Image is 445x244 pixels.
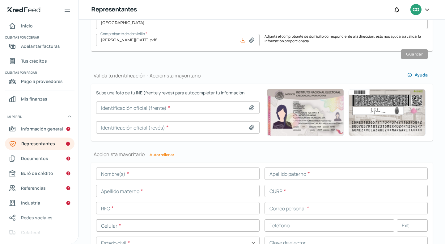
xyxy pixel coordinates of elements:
span: Mis finanzas [21,95,47,103]
a: Información general [5,123,74,135]
a: Industria [5,197,74,209]
span: Información general [21,125,63,133]
span: Industria [21,199,40,207]
a: Referencias [5,182,74,194]
img: Ejemplo de identificación oficial (frente) [267,89,344,136]
span: Tus créditos [21,57,47,65]
span: Sube una foto de tu INE (frente y revés) para autocompletar tu información [96,89,260,97]
span: Cuentas por pagar [5,70,74,75]
a: Inicio [5,20,74,32]
h1: Valida tu identificación - Accionista mayoritario [91,72,201,79]
span: Redes sociales [21,214,53,221]
h1: Accionista mayoritario [91,151,433,158]
span: Referencias [21,184,46,192]
span: Cuentas por cobrar [5,35,74,40]
p: Adjunta el comprobante de domicilio correspondiente a la dirección, esto nos ayudará a validar la... [265,34,428,46]
span: Pago a proveedores [21,77,63,85]
span: Representantes [21,140,55,147]
a: Buró de crédito [5,167,74,180]
a: Representantes [5,138,74,150]
span: Inicio [21,22,33,30]
span: Colateral [21,229,40,236]
a: Mis finanzas [5,93,74,105]
span: Adelantar facturas [21,42,60,50]
button: Guardar [401,49,428,59]
a: Colateral [5,226,74,239]
a: Documentos [5,152,74,165]
span: CO [413,6,419,14]
span: Ayuda [415,73,428,77]
h1: Representantes [91,5,137,14]
span: Mi perfil [7,114,22,119]
a: Tus créditos [5,55,74,67]
span: Buró de crédito [21,169,53,177]
span: Documentos [21,155,48,162]
span: Comprobante de domicilio [100,31,145,36]
a: Adelantar facturas [5,40,74,52]
button: Autorrellenar [150,153,174,157]
img: Ejemplo de identificación oficial (revés) [348,89,426,136]
a: Redes sociales [5,212,74,224]
a: Pago a proveedores [5,75,74,88]
button: Ayuda [402,69,433,81]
